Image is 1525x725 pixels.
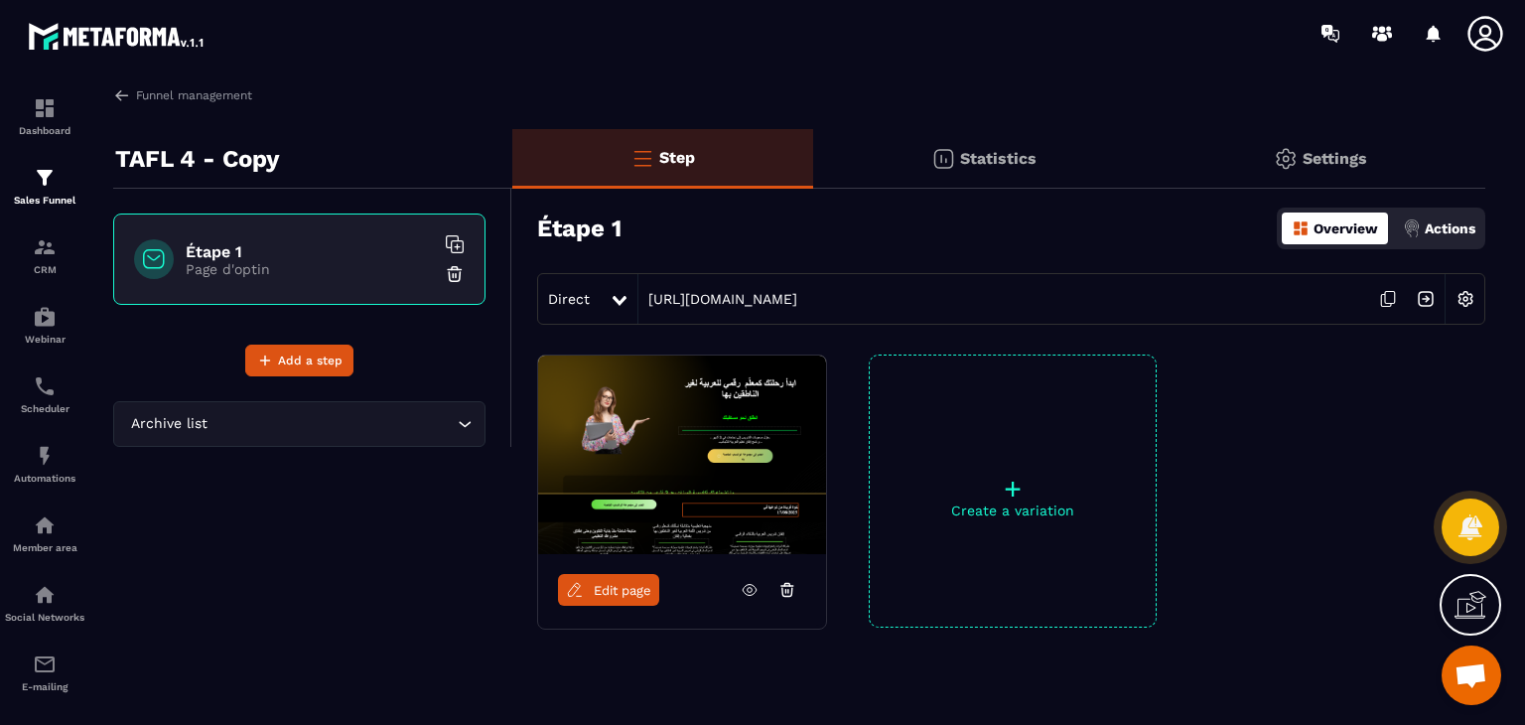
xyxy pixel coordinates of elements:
[186,261,434,277] p: Page d'optin
[5,612,84,623] p: Social Networks
[931,147,955,171] img: stats.20deebd0.svg
[278,351,343,370] span: Add a step
[5,473,84,484] p: Automations
[5,681,84,692] p: E-mailing
[33,374,57,398] img: scheduler
[5,220,84,290] a: formationformationCRM
[445,264,465,284] img: trash
[1292,219,1310,237] img: dashboard-orange.40269519.svg
[5,360,84,429] a: schedulerschedulerScheduler
[5,568,84,638] a: social-networksocial-networkSocial Networks
[115,139,280,179] p: TAFL 4 - Copy
[5,638,84,707] a: emailemailE-mailing
[5,151,84,220] a: formationformationSales Funnel
[33,305,57,329] img: automations
[870,475,1156,503] p: +
[5,195,84,206] p: Sales Funnel
[33,513,57,537] img: automations
[5,499,84,568] a: automationsautomationsMember area
[5,125,84,136] p: Dashboard
[5,81,84,151] a: formationformationDashboard
[33,166,57,190] img: formation
[113,401,485,447] div: Search for option
[538,356,826,554] img: image
[638,291,797,307] a: [URL][DOMAIN_NAME]
[5,542,84,553] p: Member area
[1407,280,1445,318] img: arrow-next.bcc2205e.svg
[1303,149,1367,168] p: Settings
[113,86,131,104] img: arrow
[558,574,659,606] a: Edit page
[5,334,84,345] p: Webinar
[1403,219,1421,237] img: actions.d6e523a2.png
[1314,220,1378,236] p: Overview
[1274,147,1298,171] img: setting-gr.5f69749f.svg
[126,413,211,435] span: Archive list
[1425,220,1475,236] p: Actions
[211,413,453,435] input: Search for option
[5,264,84,275] p: CRM
[245,345,353,376] button: Add a step
[33,444,57,468] img: automations
[1442,646,1501,705] a: Open chat
[113,86,252,104] a: Funnel management
[630,146,654,170] img: bars-o.4a397970.svg
[659,148,695,167] p: Step
[33,583,57,607] img: social-network
[594,583,651,598] span: Edit page
[33,652,57,676] img: email
[870,503,1156,518] p: Create a variation
[1447,280,1484,318] img: setting-w.858f3a88.svg
[33,96,57,120] img: formation
[33,235,57,259] img: formation
[5,403,84,414] p: Scheduler
[960,149,1037,168] p: Statistics
[5,290,84,360] a: automationsautomationsWebinar
[537,215,622,242] h3: Étape 1
[548,291,590,307] span: Direct
[186,242,434,261] h6: Étape 1
[5,429,84,499] a: automationsautomationsAutomations
[28,18,207,54] img: logo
